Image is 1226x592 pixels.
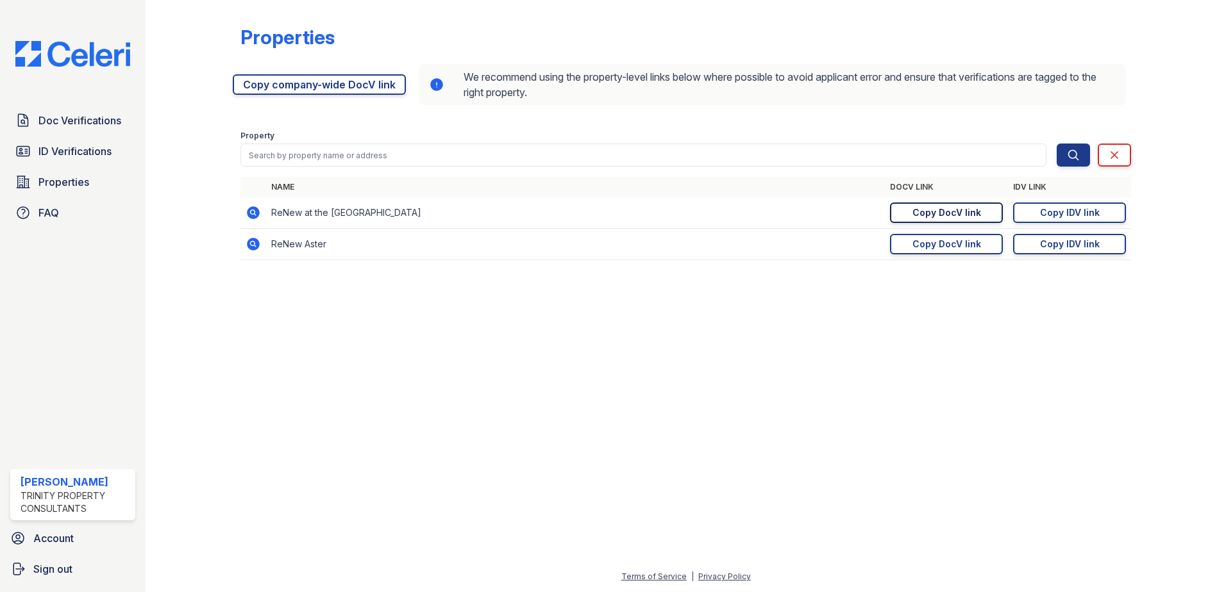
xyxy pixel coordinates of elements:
[698,571,751,581] a: Privacy Policy
[890,202,1003,223] a: Copy DocV link
[912,206,981,219] div: Copy DocV link
[21,474,130,489] div: [PERSON_NAME]
[5,556,140,582] a: Sign out
[890,234,1003,254] a: Copy DocV link
[5,41,140,67] img: CE_Logo_Blue-a8612792a0a2168367f1c8372b55b34899dd931a85d93a1a3d3e32e68fde9ad4.png
[240,26,335,49] div: Properties
[1008,177,1131,197] th: IDV Link
[33,530,74,546] span: Account
[10,169,135,195] a: Properties
[33,561,72,577] span: Sign out
[240,131,274,141] label: Property
[5,525,140,551] a: Account
[10,138,135,164] a: ID Verifications
[38,144,112,159] span: ID Verifications
[621,571,687,581] a: Terms of Service
[1013,234,1126,254] a: Copy IDV link
[266,229,885,260] td: ReNew Aster
[266,197,885,229] td: ReNew at the [GEOGRAPHIC_DATA]
[1013,202,1126,223] a: Copy IDV link
[1040,238,1100,251] div: Copy IDV link
[10,108,135,133] a: Doc Verifications
[21,489,130,515] div: Trinity Property Consultants
[10,200,135,226] a: FAQ
[1040,206,1100,219] div: Copy IDV link
[885,177,1008,197] th: DocV Link
[38,174,89,190] span: Properties
[240,144,1046,167] input: Search by property name or address
[233,74,406,95] a: Copy company-wide DocV link
[266,177,885,197] th: Name
[419,64,1126,105] div: We recommend using the property-level links below where possible to avoid applicant error and ens...
[38,205,59,220] span: FAQ
[691,571,694,581] div: |
[912,238,981,251] div: Copy DocV link
[38,113,121,128] span: Doc Verifications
